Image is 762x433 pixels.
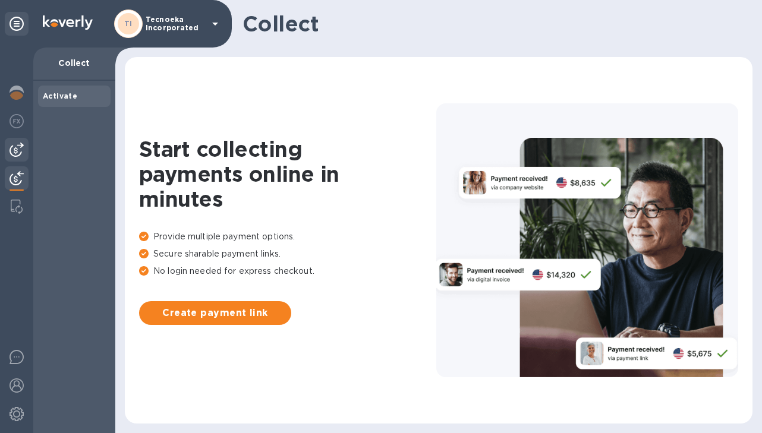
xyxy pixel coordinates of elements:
p: Tecnoeka Incorporated [146,15,205,32]
b: TI [124,19,133,28]
p: Provide multiple payment options. [139,230,436,243]
h1: Collect [243,11,743,36]
div: Unpin categories [5,12,29,36]
img: Logo [43,15,93,30]
img: Foreign exchange [10,114,24,128]
p: No login needed for express checkout. [139,265,436,277]
h1: Start collecting payments online in minutes [139,137,436,211]
b: Activate [43,91,77,100]
p: Secure sharable payment links. [139,248,436,260]
span: Create payment link [149,306,282,320]
p: Collect [43,57,106,69]
button: Create payment link [139,301,291,325]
